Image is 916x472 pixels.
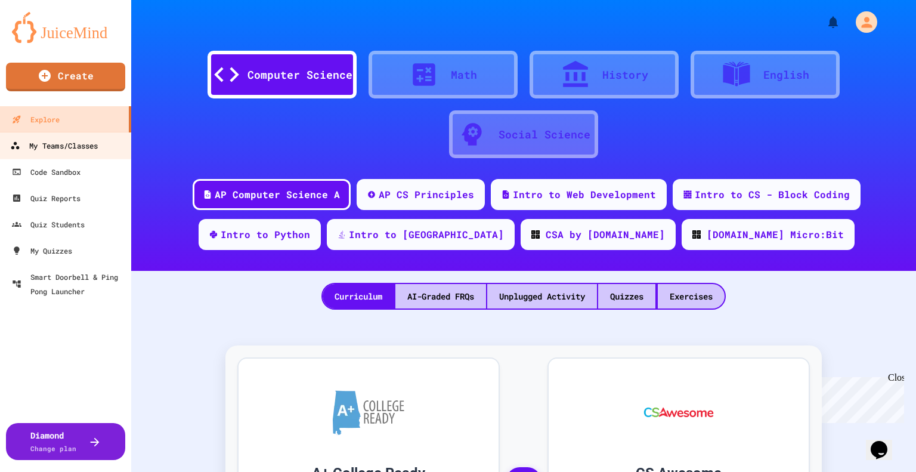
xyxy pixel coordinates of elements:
div: Diamond [30,429,76,454]
div: Chat with us now!Close [5,5,82,76]
div: Social Science [499,127,590,143]
img: CODE_logo_RGB.png [692,230,701,239]
div: My Quizzes [12,243,72,258]
div: [DOMAIN_NAME] Micro:Bit [707,227,844,242]
div: Unplugged Activity [487,284,597,309]
div: Intro to Web Development [513,187,656,202]
div: Math [451,67,477,83]
div: Computer Science [247,67,352,83]
div: AP CS Principles [379,187,474,202]
div: Intro to Python [221,227,310,242]
div: My Teams/Classes [10,138,98,153]
span: Change plan [30,444,76,453]
div: Intro to [GEOGRAPHIC_DATA] [349,227,504,242]
div: Smart Doorbell & Ping Pong Launcher [12,270,126,298]
div: My Notifications [804,12,843,32]
div: Code Sandbox [12,165,81,179]
iframe: chat widget [817,372,904,423]
div: Quiz Reports [12,191,81,205]
div: My Account [843,8,880,36]
div: AI-Graded FRQs [395,284,486,309]
div: CSA by [DOMAIN_NAME] [546,227,665,242]
div: English [763,67,809,83]
button: DiamondChange plan [6,423,125,460]
img: A+ College Ready [333,390,404,435]
div: Intro to CS - Block Coding [695,187,850,202]
iframe: chat widget [866,424,904,460]
div: Quiz Students [12,217,85,232]
div: Explore [12,112,60,127]
div: History [602,67,648,83]
img: logo-orange.svg [12,12,119,43]
a: Create [6,63,125,91]
img: CODE_logo_RGB.png [531,230,540,239]
img: CS Awesome [632,377,726,448]
div: Quizzes [598,284,655,309]
div: Exercises [658,284,725,309]
div: AP Computer Science A [215,187,340,202]
div: Curriculum [323,284,394,309]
